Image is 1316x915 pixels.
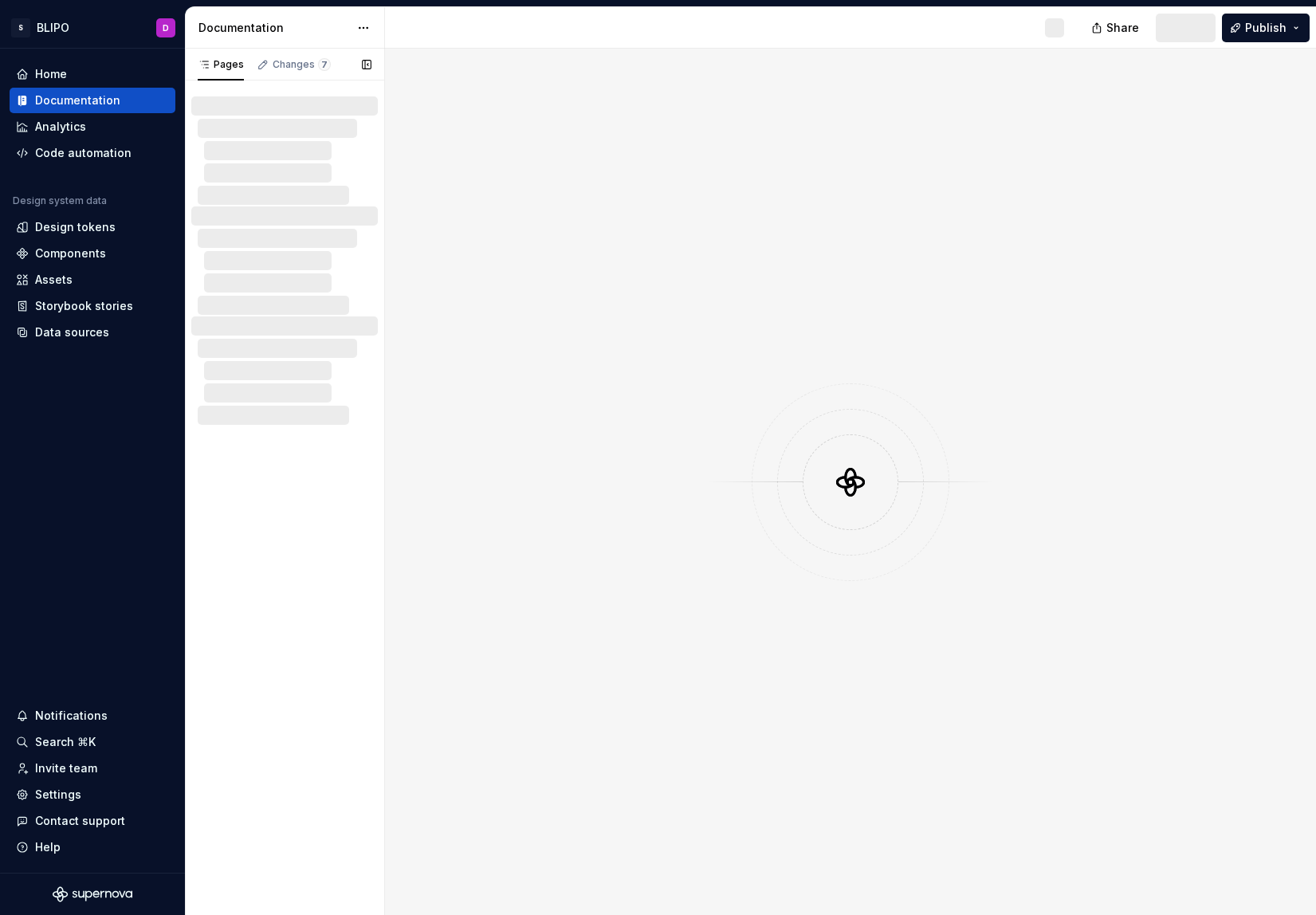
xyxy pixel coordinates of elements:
[35,145,132,161] div: Code automation
[10,808,175,834] button: Contact support
[198,58,244,71] div: Pages
[10,834,175,860] button: Help
[35,734,96,750] div: Search ⌘K
[53,886,132,902] svg: Supernova Logo
[35,813,125,829] div: Contact support
[35,708,108,724] div: Notifications
[35,324,109,340] div: Data sources
[10,782,175,807] a: Settings
[10,214,175,240] a: Design tokens
[35,92,120,108] div: Documentation
[1083,14,1149,42] button: Share
[10,140,175,166] a: Code automation
[35,298,133,314] div: Storybook stories
[3,10,182,45] button: SBLIPOD
[10,293,175,319] a: Storybook stories
[13,194,107,207] div: Design system data
[10,88,175,113] a: Documentation
[10,756,175,781] a: Invite team
[35,760,97,776] div: Invite team
[11,18,30,37] div: S
[35,245,106,261] div: Components
[318,58,331,71] span: 7
[37,20,69,36] div: BLIPO
[1245,20,1287,36] span: Publish
[10,241,175,266] a: Components
[35,66,67,82] div: Home
[198,20,349,36] div: Documentation
[35,219,116,235] div: Design tokens
[273,58,331,71] div: Changes
[10,729,175,755] button: Search ⌘K
[35,272,73,288] div: Assets
[10,114,175,139] a: Analytics
[1222,14,1310,42] button: Publish
[10,267,175,293] a: Assets
[10,703,175,728] button: Notifications
[10,61,175,87] a: Home
[35,787,81,803] div: Settings
[1106,20,1139,36] span: Share
[35,119,86,135] div: Analytics
[163,22,169,34] div: D
[10,320,175,345] a: Data sources
[35,839,61,855] div: Help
